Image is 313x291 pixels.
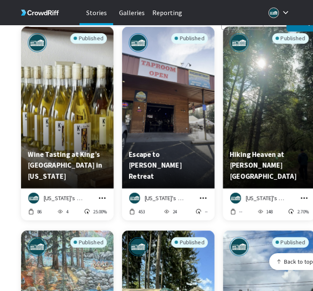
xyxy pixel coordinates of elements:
[129,237,148,256] img: Oregon's Mt. Hood Territory
[28,33,47,52] img: Oregon's Mt. Hood Territory
[70,33,107,44] div: Published
[257,208,273,215] button: 148
[66,208,69,215] p: 4
[84,208,107,215] button: 25.00%
[163,208,178,215] button: 24
[230,237,249,256] img: Oregon's Mt. Hood Territory
[129,193,140,204] img: Oregon's Mt. Hood Territory
[57,208,69,215] button: 4
[28,208,42,215] button: 86
[171,33,208,44] div: Published
[268,8,279,18] img: Logo for Oregon's Mt. Hood Territory
[171,237,208,248] div: Published
[28,193,39,204] img: Oregon's Mt. Hood Territory
[129,208,145,215] button: 453
[205,208,207,215] p: --
[37,208,42,215] p: 86
[21,183,114,190] a: Preview story titled 'Wine Tasting at King’s Raven Winery in Oregon City'
[43,194,86,202] p: [US_STATE]'s Mt. [GEOGRAPHIC_DATA]
[230,208,242,215] button: --
[230,149,309,182] p: Hiking Heaven at Milo McIver State Park
[245,194,288,202] p: [US_STATE]'s Mt. [GEOGRAPHIC_DATA]
[70,237,107,248] div: Published
[122,183,215,190] a: Preview story titled 'Escape to Ruzzo’s Retreat'
[138,208,145,215] p: 453
[173,208,177,215] p: 24
[267,208,273,215] p: 148
[129,33,148,52] img: Oregon's Mt. Hood Territory
[230,193,241,204] img: Oregon's Mt. Hood Territory
[272,237,309,248] div: Published
[28,237,47,256] img: Oregon's Mt. Hood Territory
[272,33,309,44] div: Published
[239,208,242,215] p: --
[230,33,249,52] img: Oregon's Mt. Hood Territory
[144,194,187,202] p: [US_STATE]'s Mt. [GEOGRAPHIC_DATA]
[288,208,309,215] button: 2.70%
[28,149,107,182] p: Wine Tasting at King’s Raven Winery in Oregon City
[297,208,308,215] p: 2.70%
[93,208,106,215] p: 25.00%
[195,208,208,215] button: --
[129,149,208,182] p: Escape to Ruzzo’s Retreat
